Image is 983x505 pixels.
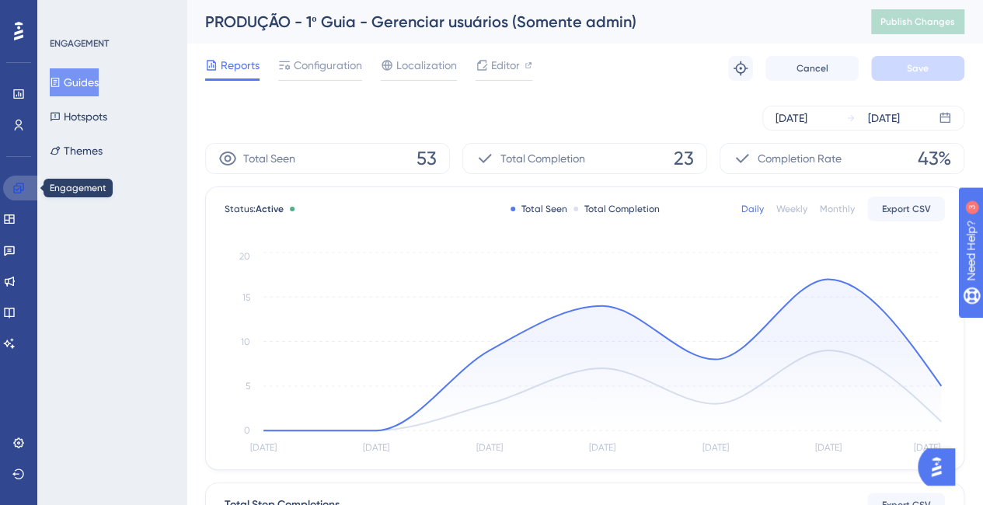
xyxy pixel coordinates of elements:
span: Configuration [294,56,362,75]
span: Publish Changes [880,16,955,28]
span: Active [256,204,284,214]
span: Editor [491,56,520,75]
span: Completion Rate [758,149,842,168]
div: Monthly [820,203,855,215]
div: PRODUÇÃO - 1º Guia - Gerenciar usuários (Somente admin) [205,11,832,33]
iframe: UserGuiding AI Assistant Launcher [918,444,964,490]
span: Status: [225,203,284,215]
span: Cancel [797,62,828,75]
button: Guides [50,68,99,96]
tspan: 15 [242,292,250,303]
tspan: 0 [244,425,250,436]
span: 53 [417,146,437,171]
div: ENGAGEMENT [50,37,109,50]
tspan: [DATE] [815,442,842,453]
span: Total Completion [500,149,585,168]
button: Export CSV [867,197,945,221]
div: [DATE] [776,109,807,127]
div: 3 [108,8,113,20]
div: Total Seen [511,203,567,215]
span: Localization [396,56,457,75]
button: Hotspots [50,103,107,131]
button: Save [871,56,964,81]
tspan: 20 [239,251,250,262]
tspan: 5 [246,381,250,392]
tspan: [DATE] [702,442,728,453]
button: Cancel [765,56,859,81]
span: 43% [918,146,951,171]
span: Reports [221,56,260,75]
button: Themes [50,137,103,165]
tspan: [DATE] [589,442,615,453]
div: Weekly [776,203,807,215]
div: Daily [741,203,764,215]
div: Total Completion [573,203,660,215]
tspan: 10 [241,336,250,347]
span: Total Seen [243,149,295,168]
span: Need Help? [37,4,97,23]
tspan: [DATE] [913,442,939,453]
tspan: [DATE] [363,442,389,453]
span: Export CSV [882,203,931,215]
span: 23 [674,146,694,171]
span: Save [907,62,929,75]
div: [DATE] [868,109,900,127]
tspan: [DATE] [476,442,503,453]
tspan: [DATE] [250,442,277,453]
button: Publish Changes [871,9,964,34]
